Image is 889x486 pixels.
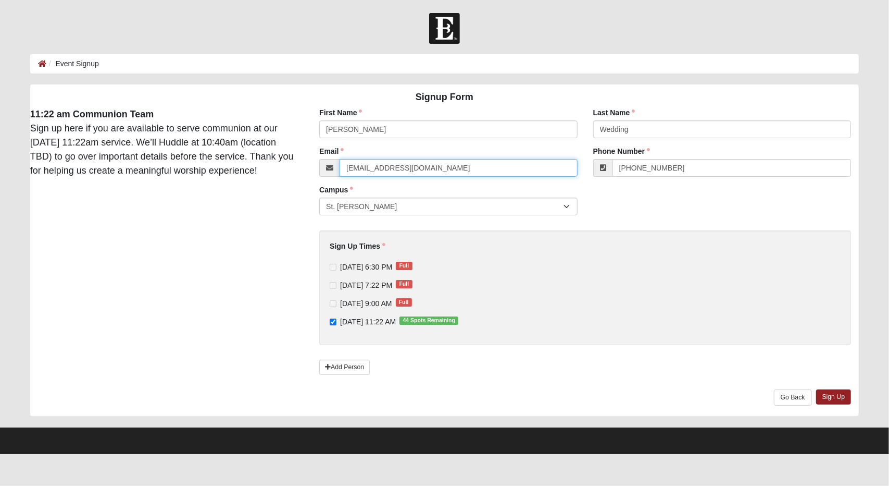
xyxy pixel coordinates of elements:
[816,390,852,405] a: Sign Up
[340,299,392,308] span: [DATE] 9:00 AM
[330,319,336,325] input: [DATE] 11:22 AM44 Spots Remaining
[330,282,336,289] input: [DATE] 7:22 PMFull
[774,390,812,406] a: Go Back
[396,280,412,288] span: Full
[340,318,396,326] span: [DATE] 11:22 AM
[330,300,336,307] input: [DATE] 9:00 AMFull
[330,241,385,251] label: Sign Up Times
[30,92,859,103] h4: Signup Form
[593,107,635,118] label: Last Name
[319,185,353,195] label: Campus
[593,146,650,156] label: Phone Number
[396,298,412,307] span: Full
[396,262,412,270] span: Full
[319,107,362,118] label: First Name
[330,264,336,271] input: [DATE] 6:30 PMFull
[319,146,344,156] label: Email
[46,58,99,69] li: Event Signup
[22,107,304,178] div: Sign up here if you are available to serve communion at our [DATE] 11:22am service. We’ll Huddle ...
[340,281,392,289] span: [DATE] 7:22 PM
[399,317,458,325] span: 44 Spots Remaining
[319,360,370,375] a: Add Person
[340,263,392,271] span: [DATE] 6:30 PM
[429,13,460,44] img: Church of Eleven22 Logo
[30,109,154,119] strong: 11:22 am Communion Team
